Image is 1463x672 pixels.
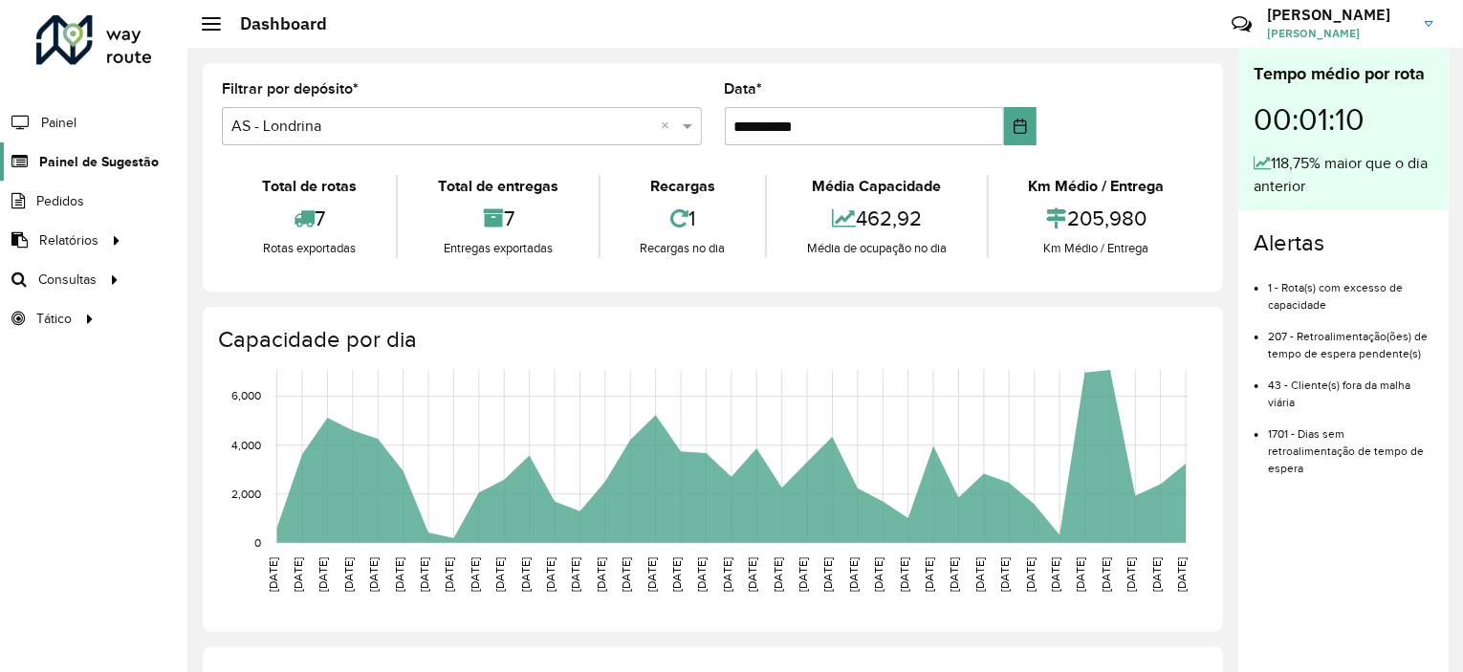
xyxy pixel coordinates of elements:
[772,175,981,198] div: Média Capacidade
[570,557,582,592] text: [DATE]
[797,557,809,592] text: [DATE]
[231,488,261,500] text: 2,000
[342,557,355,592] text: [DATE]
[36,191,84,211] span: Pedidos
[544,557,557,592] text: [DATE]
[1175,557,1188,592] text: [DATE]
[994,175,1199,198] div: Km Médio / Entrega
[1004,107,1037,145] button: Choose Date
[1267,6,1410,24] h3: [PERSON_NAME]
[231,439,261,451] text: 4,000
[367,557,380,592] text: [DATE]
[1125,557,1138,592] text: [DATE]
[1150,557,1163,592] text: [DATE]
[317,557,329,592] text: [DATE]
[36,309,72,329] span: Tático
[1268,411,1433,477] li: 1701 - Dias sem retroalimentação de tempo de espera
[595,557,607,592] text: [DATE]
[227,175,391,198] div: Total de rotas
[898,557,910,592] text: [DATE]
[696,557,709,592] text: [DATE]
[605,198,760,239] div: 1
[725,77,763,100] label: Data
[1254,229,1433,257] h4: Alertas
[218,326,1204,354] h4: Capacidade por dia
[1254,152,1433,198] div: 118,75% maior que o dia anterior
[662,115,678,138] span: Clear all
[994,239,1199,258] div: Km Médio / Entrega
[1267,25,1410,42] span: [PERSON_NAME]
[292,557,304,592] text: [DATE]
[38,270,97,290] span: Consultas
[493,557,506,592] text: [DATE]
[1024,557,1037,592] text: [DATE]
[994,198,1199,239] div: 205,980
[39,152,159,172] span: Painel de Sugestão
[221,13,327,34] h2: Dashboard
[1049,557,1061,592] text: [DATE]
[1268,265,1433,314] li: 1 - Rota(s) com excesso de capacidade
[973,557,986,592] text: [DATE]
[403,175,593,198] div: Total de entregas
[721,557,733,592] text: [DATE]
[746,557,758,592] text: [DATE]
[605,239,760,258] div: Recargas no dia
[1268,362,1433,411] li: 43 - Cliente(s) fora da malha viária
[872,557,884,592] text: [DATE]
[645,557,658,592] text: [DATE]
[998,557,1011,592] text: [DATE]
[254,536,261,549] text: 0
[403,198,593,239] div: 7
[605,175,760,198] div: Recargas
[227,198,391,239] div: 7
[772,239,981,258] div: Média de ocupação no dia
[772,557,784,592] text: [DATE]
[227,239,391,258] div: Rotas exportadas
[393,557,405,592] text: [DATE]
[41,113,76,133] span: Painel
[847,557,860,592] text: [DATE]
[1075,557,1087,592] text: [DATE]
[949,557,961,592] text: [DATE]
[1100,557,1112,592] text: [DATE]
[39,230,98,250] span: Relatórios
[519,557,532,592] text: [DATE]
[670,557,683,592] text: [DATE]
[822,557,835,592] text: [DATE]
[772,198,981,239] div: 462,92
[923,557,935,592] text: [DATE]
[403,239,593,258] div: Entregas exportadas
[469,557,481,592] text: [DATE]
[1254,87,1433,152] div: 00:01:10
[1221,4,1262,45] a: Contato Rápido
[418,557,430,592] text: [DATE]
[267,557,279,592] text: [DATE]
[1254,61,1433,87] div: Tempo médio por rota
[222,77,359,100] label: Filtrar por depósito
[444,557,456,592] text: [DATE]
[1268,314,1433,362] li: 207 - Retroalimentação(ões) de tempo de espera pendente(s)
[231,390,261,402] text: 6,000
[620,557,632,592] text: [DATE]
